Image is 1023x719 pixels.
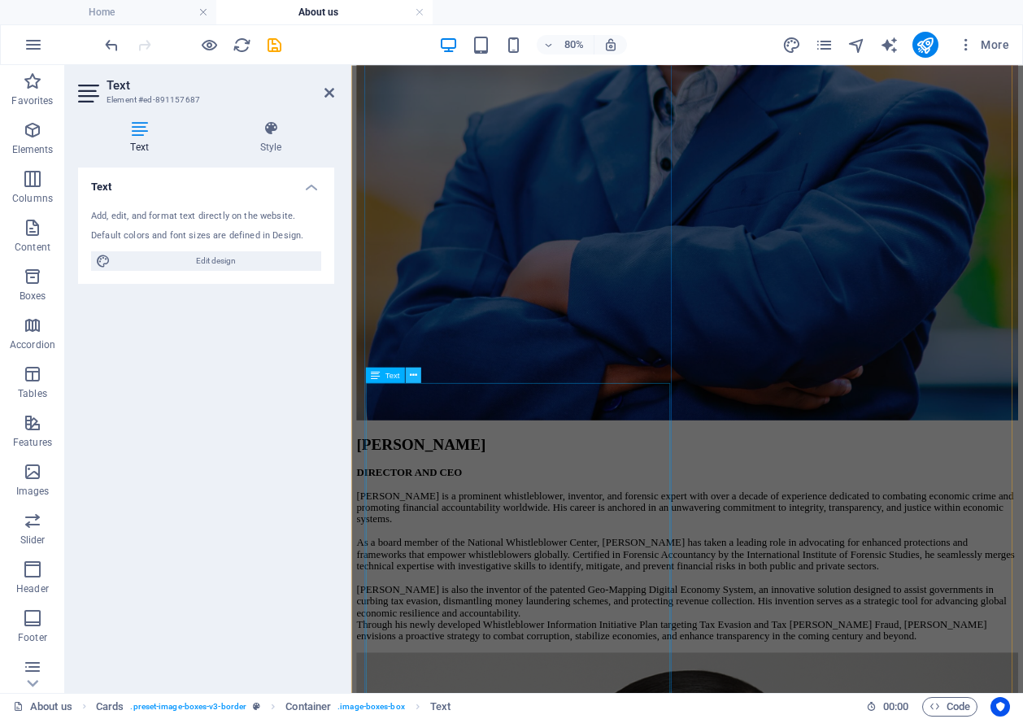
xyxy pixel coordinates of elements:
[782,36,801,54] i: Design (Ctrl+Alt+Y)
[102,36,121,54] i: Undo: Edit headline (Ctrl+Z)
[107,93,302,107] h3: Element #ed-891157687
[990,697,1010,717] button: Usercentrics
[233,36,251,54] i: Reload page
[264,35,284,54] button: save
[815,35,834,54] button: pages
[847,36,866,54] i: Navigator
[866,697,909,717] h6: Session time
[16,582,49,595] p: Header
[285,697,331,717] span: Click to select. Double-click to edit
[18,387,47,400] p: Tables
[207,120,334,155] h4: Style
[13,436,52,449] p: Features
[912,32,938,58] button: publish
[880,36,899,54] i: AI Writer
[96,697,451,717] nav: breadcrumb
[96,697,124,717] span: Click to select. Double-click to edit
[216,3,433,21] h4: About us
[916,36,934,54] i: Publish
[107,78,334,93] h2: Text
[18,631,47,644] p: Footer
[78,120,207,155] h4: Text
[12,192,53,205] p: Columns
[12,143,54,156] p: Elements
[91,251,321,271] button: Edit design
[232,35,251,54] button: reload
[929,697,970,717] span: Code
[20,290,46,303] p: Boxes
[782,35,802,54] button: design
[78,168,334,197] h4: Text
[895,700,897,712] span: :
[199,35,219,54] button: Click here to leave preview mode and continue editing
[815,36,834,54] i: Pages (Ctrl+Alt+S)
[102,35,121,54] button: undo
[13,697,72,717] a: Click to cancel selection. Double-click to open Pages
[922,697,977,717] button: Code
[385,371,400,379] span: Text
[337,697,405,717] span: . image-boxes-box
[958,37,1009,53] span: More
[15,241,50,254] p: Content
[883,697,908,717] span: 00 00
[847,35,867,54] button: navigator
[20,534,46,547] p: Slider
[265,36,284,54] i: Save (Ctrl+S)
[253,702,260,711] i: This element is a customizable preset
[11,94,53,107] p: Favorites
[537,35,594,54] button: 80%
[130,697,246,717] span: . preset-image-boxes-v3-border
[430,697,451,717] span: Click to select. Double-click to edit
[561,35,587,54] h6: 80%
[951,32,1016,58] button: More
[91,210,321,224] div: Add, edit, and format text directly on the website.
[603,37,618,52] i: On resize automatically adjust zoom level to fit chosen device.
[880,35,899,54] button: text_generator
[16,485,50,498] p: Images
[91,229,321,243] div: Default colors and font sizes are defined in Design.
[115,251,316,271] span: Edit design
[10,338,55,351] p: Accordion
